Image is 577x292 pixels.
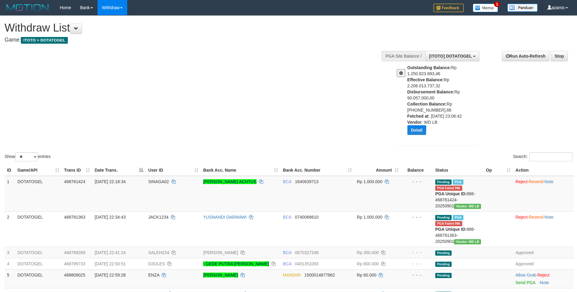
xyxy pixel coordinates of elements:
[95,250,126,255] span: [DATE] 22:41:24
[304,273,335,277] span: Copy 1500014877862 to clipboard
[545,179,554,184] a: Note
[453,215,463,220] span: Marked by azaksrdota
[425,51,479,61] button: [ITOTO] DOTATOGEL
[407,77,444,82] b: Effective Balance:
[203,273,238,277] a: [PERSON_NAME]
[5,258,15,269] td: 4
[429,54,472,59] span: [ITOTO] DOTATOGEL
[203,179,257,184] a: [PERSON_NAME] ACHTUS
[15,152,38,161] select: Showentries
[5,211,15,247] td: 2
[283,261,291,266] span: BCA
[148,215,168,220] span: JACK1234
[295,179,319,184] span: Copy 1640639713 to clipboard
[92,165,146,176] th: Date Trans.: activate to sort column descending
[529,179,543,184] a: Resend
[407,65,451,70] b: Outstanding Balance:
[148,179,169,184] span: SINAGA02
[354,165,401,176] th: Amount: activate to sort column ascending
[513,152,572,161] label: Search:
[357,215,382,220] span: Rp 1.000.000
[203,250,238,255] a: [PERSON_NAME]
[201,165,280,176] th: Bank Acc. Name: activate to sort column ascending
[433,211,483,247] td: 886-468781363-20250901
[148,261,165,266] span: D3OLES
[540,280,549,285] a: Note
[407,125,426,135] button: Detail
[15,247,61,258] td: DOTATOGEL
[357,179,382,184] span: Rp 1.000.000
[357,273,376,277] span: Rp 60.000
[5,152,51,161] label: Show entries
[483,165,513,176] th: Op: activate to sort column ascending
[529,152,572,161] input: Search:
[407,120,422,125] b: Vendor
[5,247,15,258] td: 3
[435,227,467,232] b: PGA Unique ID:
[21,37,68,44] span: ITOTO > DOTATOGEL
[357,261,379,266] span: Rp 800.000
[148,273,159,277] span: ENZA
[403,179,430,185] div: - - -
[5,176,15,212] td: 1
[62,165,92,176] th: Trans ID: activate to sort column ascending
[433,4,464,12] img: Feedback.jpg
[513,269,574,288] td: ·
[435,186,462,191] span: PGA Error
[502,51,549,61] a: Run Auto-Refresh
[146,165,201,176] th: User ID: activate to sort column ascending
[401,165,433,176] th: Balance
[435,180,452,185] span: Pending
[283,179,291,184] span: BCA
[516,273,536,277] a: Allow Grab
[5,3,51,12] img: MOTION_logo.png
[516,273,537,277] span: ·
[283,215,291,220] span: BCA
[513,165,574,176] th: Action
[15,176,61,212] td: DOTATOGEL
[407,102,447,106] b: Collection Balance:
[513,258,574,269] td: Approved
[95,179,126,184] span: [DATE] 22:18:34
[403,214,430,220] div: - - -
[5,37,379,43] h4: Game:
[473,4,498,12] img: Button%20Memo.svg
[516,179,528,184] a: Reject
[433,176,483,212] td: 886-468761424-20250901
[295,215,319,220] span: Copy 0740068610 to clipboard
[64,261,85,266] span: 468799733
[95,273,126,277] span: [DATE] 22:59:28
[15,258,61,269] td: DOTATOGEL
[435,273,452,278] span: Pending
[435,221,462,226] span: PGA Error
[453,180,463,185] span: Marked by azaksrdota
[64,179,85,184] span: 468761424
[280,165,354,176] th: Bank Acc. Number: activate to sort column ascending
[95,261,126,266] span: [DATE] 22:50:51
[64,215,85,220] span: 468781363
[403,261,430,267] div: - - -
[545,215,554,220] a: Note
[64,273,85,277] span: 468809025
[513,247,574,258] td: Approved
[203,261,269,266] a: I GEDE PUTRA [PERSON_NAME]
[5,22,379,34] h1: Withdraw List
[148,250,169,255] span: SALEH234
[454,239,481,244] span: Vendor URL: https://dashboard.q2checkout.com/secure
[407,65,482,139] div: Rp 1.250.823.893,46 Rp 2.206.013.737,32 Rp 90.057.000,00 Rp [PHONE_NUMBER],88 : [DATE] 23:06:42 :...
[283,250,291,255] span: BCA
[454,204,481,209] span: Vendor URL: https://dashboard.q2checkout.com/secure
[529,215,543,220] a: Resend
[435,250,452,256] span: Pending
[357,250,379,255] span: Rp 350.000
[551,51,568,61] a: Stop
[15,211,61,247] td: DOTATOGEL
[403,250,430,256] div: - - -
[403,272,430,278] div: - - -
[507,4,538,12] img: panduan.png
[433,165,483,176] th: Status
[513,176,574,212] td: · ·
[203,215,247,220] a: YUSNANDI DARMAWI
[5,165,15,176] th: ID
[516,215,528,220] a: Reject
